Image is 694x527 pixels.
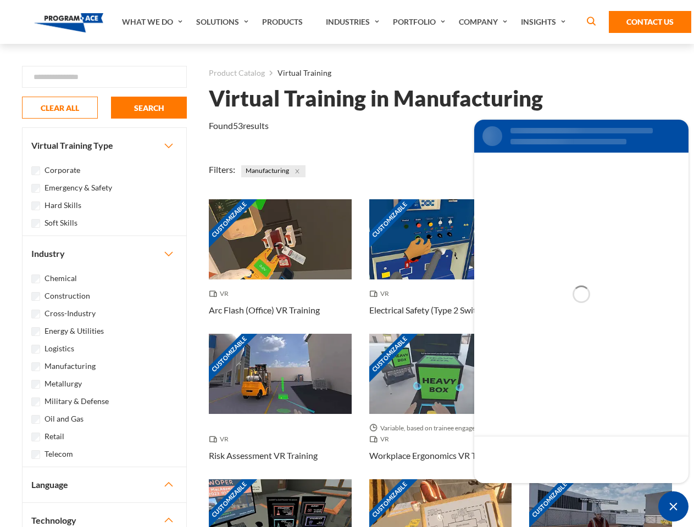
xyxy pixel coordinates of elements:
[241,165,306,177] span: Manufacturing
[209,66,265,80] a: Product Catalog
[45,360,96,372] label: Manufacturing
[45,448,73,460] label: Telecom
[209,334,352,479] a: Customizable Thumbnail - Risk Assessment VR Training VR Risk Assessment VR Training
[31,415,40,424] input: Oil and Gas
[45,164,80,176] label: Corporate
[45,290,90,302] label: Construction
[23,128,186,163] button: Virtual Training Type
[45,325,104,337] label: Energy & Utilities
[31,274,40,283] input: Chemical
[209,89,543,108] h1: Virtual Training in Manufacturing
[22,97,98,119] button: CLEAR ALL
[23,467,186,502] button: Language
[31,184,40,193] input: Emergency & Safety
[369,288,393,299] span: VR
[31,362,40,371] input: Manufacturing
[658,491,689,522] span: Minimize live chat window
[209,449,318,462] h3: Risk Assessment VR Training
[45,378,82,390] label: Metallurgy
[31,166,40,175] input: Corporate
[209,119,269,132] p: Found results
[265,66,331,80] li: Virtual Training
[609,11,691,33] a: Contact Us
[45,199,81,211] label: Hard Skills
[209,304,320,317] h3: Arc Flash (Office) VR Training
[471,117,691,486] iframe: SalesIQ Chat Window
[209,288,233,299] span: VR
[31,397,40,406] input: Military & Defense
[31,433,40,441] input: Retail
[369,423,512,434] span: Variable, based on trainee engagement with exercises.
[209,199,352,334] a: Customizable Thumbnail - Arc Flash (Office) VR Training VR Arc Flash (Office) VR Training
[45,272,77,284] label: Chemical
[45,343,74,355] label: Logistics
[31,201,40,210] input: Hard Skills
[45,430,64,442] label: Retail
[31,310,40,318] input: Cross-Industry
[45,413,84,425] label: Oil and Gas
[209,66,672,80] nav: breadcrumb
[31,292,40,301] input: Construction
[291,165,303,177] button: Close
[658,491,689,522] div: Chat Widget
[45,182,112,194] label: Emergency & Safety
[31,345,40,354] input: Logistics
[209,164,235,175] span: Filters:
[34,13,104,32] img: Program-Ace
[45,395,109,407] label: Military & Defense
[31,450,40,459] input: Telecom
[369,304,512,317] h3: Electrical Safety (Type 2 Switchgear) VR Training
[45,217,77,229] label: Soft Skills
[23,236,186,271] button: Industry
[209,434,233,445] span: VR
[369,199,512,334] a: Customizable Thumbnail - Electrical Safety (Type 2 Switchgear) VR Training VR Electrical Safety (...
[233,120,243,131] em: 53
[369,449,502,462] h3: Workplace Ergonomics VR Training
[31,327,40,336] input: Energy & Utilities
[369,434,393,445] span: VR
[31,219,40,228] input: Soft Skills
[31,380,40,389] input: Metallurgy
[369,334,512,479] a: Customizable Thumbnail - Workplace Ergonomics VR Training Variable, based on trainee engagement w...
[45,307,96,319] label: Cross-Industry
